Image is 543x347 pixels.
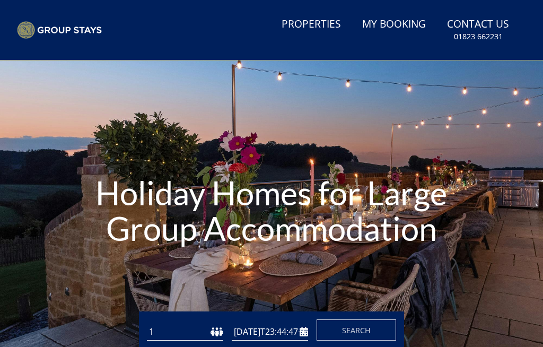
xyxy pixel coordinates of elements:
[317,319,396,341] button: Search
[17,21,102,39] img: Group Stays
[232,323,308,341] input: Arrival Date
[454,31,503,42] small: 01823 662231
[358,13,430,37] a: My Booking
[82,154,462,268] h1: Holiday Homes for Large Group Accommodation
[443,13,513,47] a: Contact Us01823 662231
[342,325,371,335] span: Search
[277,13,345,37] a: Properties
